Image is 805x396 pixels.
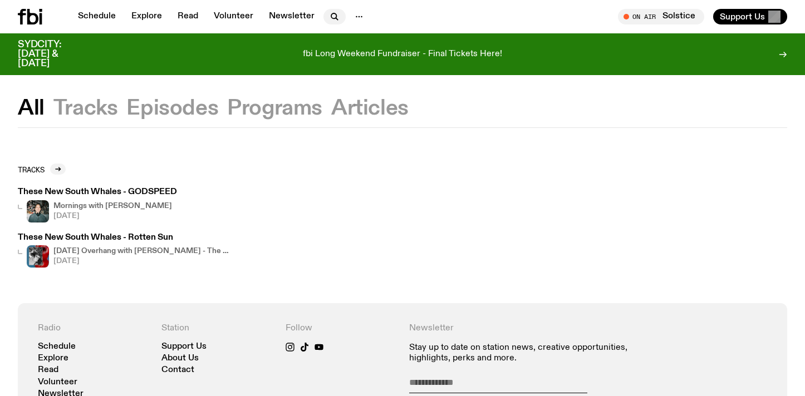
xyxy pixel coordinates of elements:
[38,366,58,374] a: Read
[207,9,260,24] a: Volunteer
[720,12,765,22] span: Support Us
[18,188,177,222] a: These New South Whales - GODSPEEDRadio presenter Ben Hansen sits in front of a wall of photos and...
[18,40,89,68] h3: SYDCITY: [DATE] & [DATE]
[161,366,194,374] a: Contact
[331,98,409,118] button: Articles
[38,378,77,387] a: Volunteer
[409,323,644,334] h4: Newsletter
[53,247,232,255] h4: [DATE] Overhang with [PERSON_NAME] - The Day of Solid Control
[303,49,502,60] p: fbi Long Weekend Fundraiser - Final Tickets Here!
[618,9,704,24] button: On AirSolstice
[262,9,321,24] a: Newsletter
[161,354,199,363] a: About Us
[286,323,396,334] h4: Follow
[161,343,207,351] a: Support Us
[227,98,322,118] button: Programs
[161,323,272,334] h4: Station
[38,343,76,351] a: Schedule
[18,98,45,118] button: All
[171,9,205,24] a: Read
[38,354,68,363] a: Explore
[18,234,232,268] a: These New South Whales - Rotten Sun[DATE] Overhang with [PERSON_NAME] - The Day of Solid Control[...
[38,323,148,334] h4: Radio
[53,98,118,118] button: Tracks
[18,165,45,174] h2: Tracks
[713,9,787,24] button: Support Us
[71,9,122,24] a: Schedule
[53,212,172,220] span: [DATE]
[53,258,232,265] span: [DATE]
[125,9,169,24] a: Explore
[53,202,172,210] h4: Mornings with [PERSON_NAME]
[409,343,644,364] p: Stay up to date on station news, creative opportunities, highlights, perks and more.
[18,234,232,242] h3: These New South Whales - Rotten Sun
[126,98,218,118] button: Episodes
[18,164,66,175] a: Tracks
[18,188,177,196] h3: These New South Whales - GODSPEED
[27,200,49,222] img: Radio presenter Ben Hansen sits in front of a wall of photos and an fbi radio sign. Film photo. B...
